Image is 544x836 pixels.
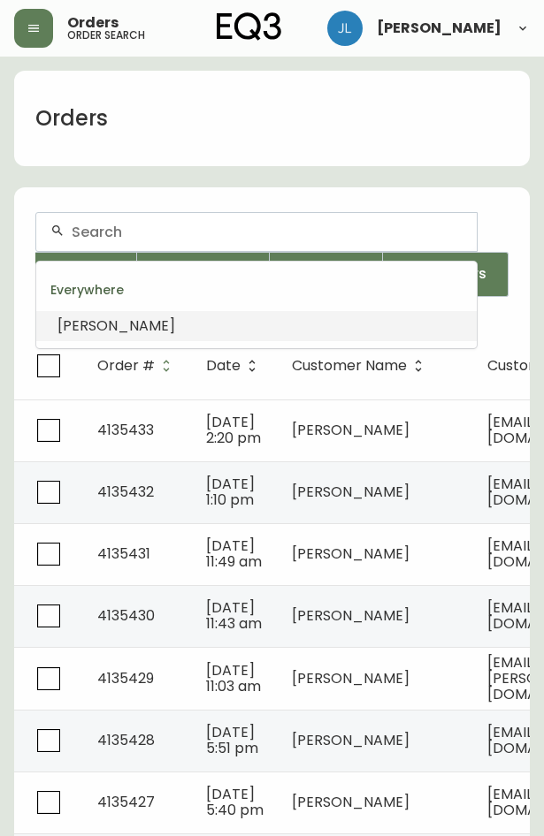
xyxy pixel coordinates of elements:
[97,730,155,750] span: 4135428
[206,722,258,758] span: [DATE] 5:51 pm
[292,420,410,440] span: [PERSON_NAME]
[97,792,155,812] span: 4135427
[36,269,477,311] div: Everywhere
[97,420,154,440] span: 4135433
[137,252,270,297] button: From Date
[206,660,261,696] span: [DATE] 11:03 am
[97,358,178,374] span: Order #
[72,224,463,240] input: Search
[292,668,410,688] span: [PERSON_NAME]
[206,784,264,820] span: [DATE] 5:40 pm
[377,21,502,35] span: [PERSON_NAME]
[270,252,383,297] button: To Date
[35,103,108,133] h1: Orders
[67,30,145,41] h5: order search
[97,543,150,564] span: 4135431
[206,474,255,510] span: [DATE] 1:10 pm
[292,361,407,371] span: Customer Name
[292,605,410,626] span: [PERSON_NAME]
[217,12,282,41] img: logo
[206,358,264,374] span: Date
[35,252,137,297] button: Status
[292,730,410,750] span: [PERSON_NAME]
[206,361,241,371] span: Date
[292,358,430,374] span: Customer Name
[292,482,410,502] span: [PERSON_NAME]
[206,412,261,448] span: [DATE] 2:20 pm
[97,605,155,626] span: 4135430
[97,361,155,371] span: Order #
[206,536,262,572] span: [DATE] 11:49 am
[327,11,363,46] img: 1c9c23e2a847dab86f8017579b61559c
[57,315,175,336] span: [PERSON_NAME]
[292,543,410,564] span: [PERSON_NAME]
[383,252,509,297] button: More Filters
[67,16,119,30] span: Orders
[206,597,262,634] span: [DATE] 11:43 am
[292,792,410,812] span: [PERSON_NAME]
[97,668,154,688] span: 4135429
[97,482,154,502] span: 4135432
